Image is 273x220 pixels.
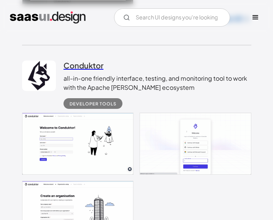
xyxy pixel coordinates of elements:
[6,11,86,24] a: home
[244,6,267,29] div: menu
[63,74,251,92] div: all-in-one friendly interface, testing, and monitoring tool to work with the Apache [PERSON_NAME]...
[114,8,230,27] input: Search UI designs you're looking for...
[70,99,116,108] div: Developer tools
[63,61,103,74] a: Conduktor
[114,8,230,27] form: Email Form
[63,61,103,70] h2: Conduktor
